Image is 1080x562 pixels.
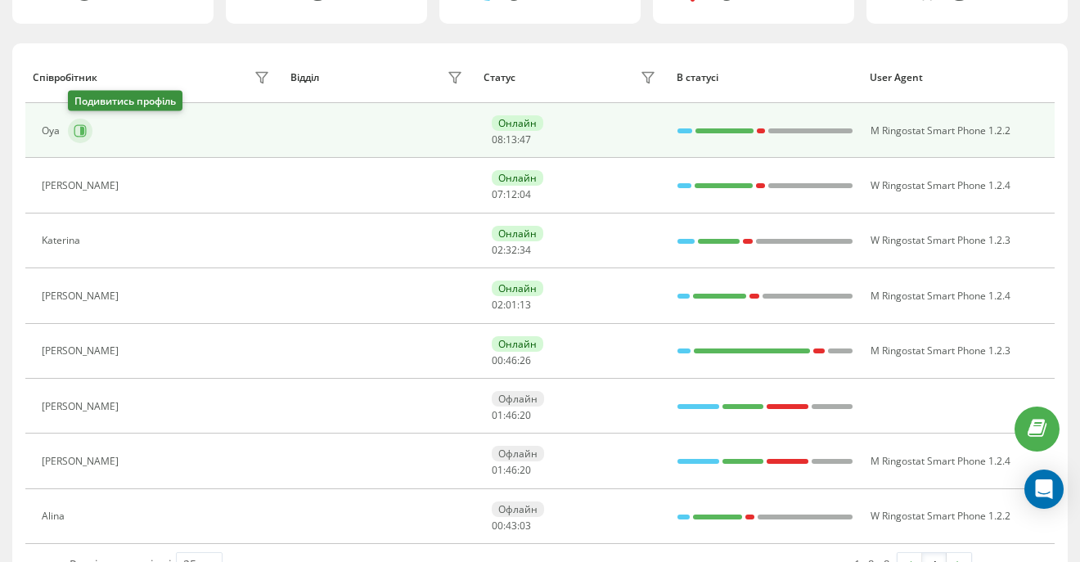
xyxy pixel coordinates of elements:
[33,72,97,83] div: Співробітник
[506,353,517,367] span: 46
[492,134,531,146] div: : :
[492,353,503,367] span: 00
[492,336,543,352] div: Онлайн
[1024,470,1064,509] div: Open Intercom Messenger
[871,178,1010,192] span: W Ringostat Smart Phone 1.2.4
[520,243,531,257] span: 34
[492,465,531,476] div: : :
[492,298,503,312] span: 02
[871,124,1010,137] span: M Ringostat Smart Phone 1.2.2
[506,243,517,257] span: 32
[677,72,854,83] div: В статусі
[42,456,123,467] div: [PERSON_NAME]
[492,243,503,257] span: 02
[871,509,1010,523] span: W Ringostat Smart Phone 1.2.2
[492,410,531,421] div: : :
[492,355,531,366] div: : :
[871,289,1010,303] span: M Ringostat Smart Phone 1.2.4
[42,401,123,412] div: [PERSON_NAME]
[492,245,531,256] div: : :
[42,510,69,522] div: Alina
[42,290,123,302] div: [PERSON_NAME]
[520,519,531,533] span: 03
[492,519,503,533] span: 00
[492,446,544,461] div: Офлайн
[484,72,515,83] div: Статус
[492,299,531,311] div: : :
[492,408,503,422] span: 01
[492,391,544,407] div: Офлайн
[520,133,531,146] span: 47
[520,408,531,422] span: 20
[871,344,1010,357] span: M Ringostat Smart Phone 1.2.3
[520,353,531,367] span: 26
[520,463,531,477] span: 20
[492,189,531,200] div: : :
[506,133,517,146] span: 13
[42,235,84,246] div: Katerina
[492,115,543,131] div: Онлайн
[506,519,517,533] span: 43
[42,125,64,137] div: Oya
[492,226,543,241] div: Онлайн
[871,454,1010,468] span: M Ringostat Smart Phone 1.2.4
[871,233,1010,247] span: W Ringostat Smart Phone 1.2.3
[506,463,517,477] span: 46
[68,91,182,111] div: Подивитись профіль
[506,298,517,312] span: 01
[492,501,544,517] div: Офлайн
[492,463,503,477] span: 01
[520,298,531,312] span: 13
[492,170,543,186] div: Онлайн
[492,520,531,532] div: : :
[42,345,123,357] div: [PERSON_NAME]
[520,187,531,201] span: 04
[492,187,503,201] span: 07
[492,133,503,146] span: 08
[42,180,123,191] div: [PERSON_NAME]
[492,281,543,296] div: Онлайн
[290,72,319,83] div: Відділ
[870,72,1047,83] div: User Agent
[506,408,517,422] span: 46
[506,187,517,201] span: 12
